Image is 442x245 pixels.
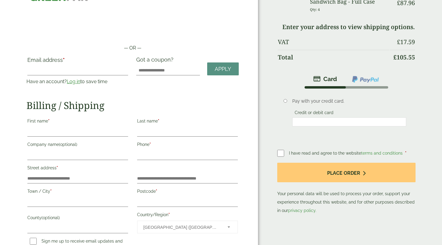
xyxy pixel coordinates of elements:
[26,78,129,85] p: Have an account? to save time
[27,117,128,127] label: First name
[292,110,336,117] label: Credit or debit card
[393,53,415,61] bdi: 105.55
[137,187,238,197] label: Postcode
[207,62,239,75] a: Apply
[57,165,58,170] abbr: required
[310,7,320,12] small: Qty: 4
[288,208,315,213] a: privacy policy
[27,187,128,197] label: Town / City
[156,189,157,194] abbr: required
[27,213,128,224] label: County
[137,140,238,150] label: Phone
[67,79,80,84] a: Log in
[277,163,416,215] p: Your personal data will be used to process your order, support your experience throughout this we...
[351,75,379,83] img: ppcp-gateway.png
[149,142,151,147] abbr: required
[26,25,238,37] iframe: Secure payment button frame
[405,151,407,156] abbr: required
[27,140,128,150] label: Company name
[292,98,406,104] p: Pay with your credit card.
[397,38,415,46] bdi: 17.59
[27,164,128,174] label: Street address
[136,56,176,66] label: Got a coupon?
[158,119,159,123] abbr: required
[393,53,397,61] span: £
[313,75,337,83] img: stripe.png
[215,66,231,72] span: Apply
[137,210,238,221] label: Country/Region
[277,163,416,182] button: Place order
[361,151,403,156] a: terms and conditions
[289,151,404,156] span: I have read and agree to the website
[59,142,77,147] span: (optional)
[137,117,238,127] label: Last name
[26,100,238,111] h2: Billing / Shipping
[168,212,170,217] abbr: required
[278,35,389,49] th: VAT
[397,38,400,46] span: £
[30,238,37,245] input: Sign me up to receive email updates and news(optional)
[137,221,238,233] span: Country/Region
[278,20,415,34] td: Enter your address to view shipping options.
[48,119,50,123] abbr: required
[27,57,128,66] label: Email address
[50,189,52,194] abbr: required
[26,44,238,52] p: — OR —
[143,221,219,234] span: United Kingdom (UK)
[63,57,65,63] abbr: required
[278,50,389,65] th: Total
[41,215,60,220] span: (optional)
